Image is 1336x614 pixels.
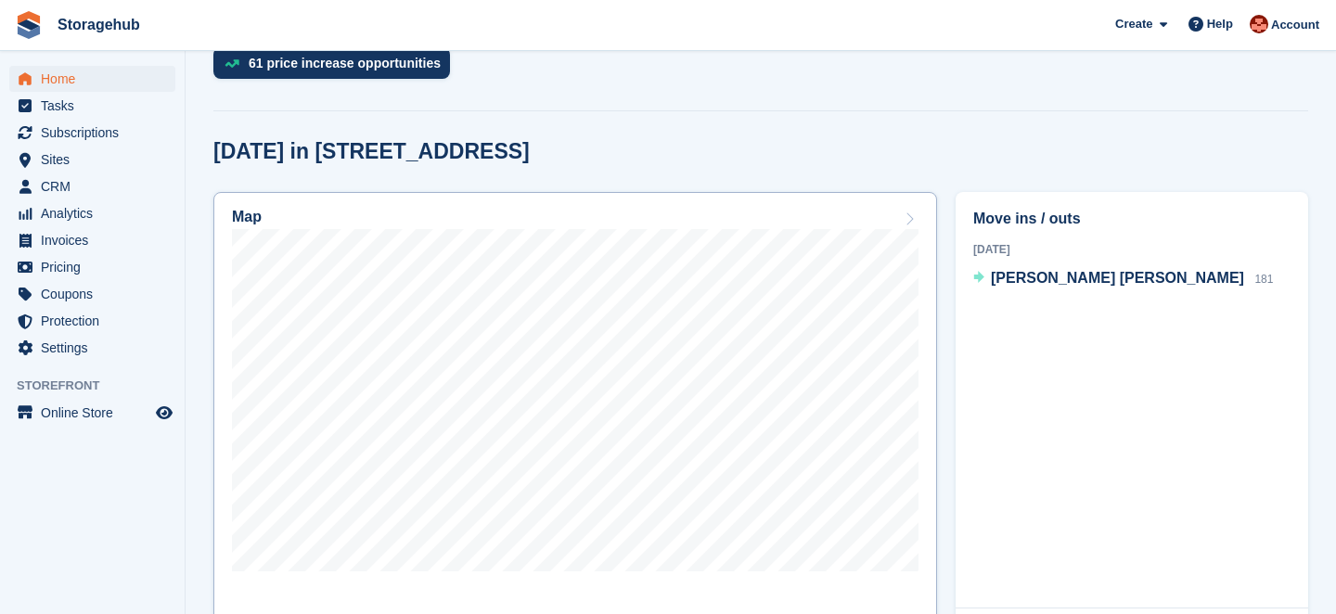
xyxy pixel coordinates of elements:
a: menu [9,147,175,173]
img: price_increase_opportunities-93ffe204e8149a01c8c9dc8f82e8f89637d9d84a8eef4429ea346261dce0b2c0.svg [225,59,239,68]
span: Sites [41,147,152,173]
a: Storagehub [50,9,148,40]
a: Preview store [153,402,175,424]
a: menu [9,335,175,361]
span: Tasks [41,93,152,119]
span: Protection [41,308,152,334]
a: menu [9,66,175,92]
a: menu [9,93,175,119]
a: menu [9,308,175,334]
span: Create [1115,15,1152,33]
h2: Move ins / outs [973,208,1291,230]
span: Home [41,66,152,92]
span: Analytics [41,200,152,226]
h2: [DATE] in [STREET_ADDRESS] [213,139,530,164]
span: Subscriptions [41,120,152,146]
a: [PERSON_NAME] [PERSON_NAME] 181 [973,267,1273,291]
a: menu [9,281,175,307]
div: 61 price increase opportunities [249,56,441,70]
span: Pricing [41,254,152,280]
div: [DATE] [973,241,1291,258]
span: Coupons [41,281,152,307]
a: menu [9,200,175,226]
span: CRM [41,173,152,199]
a: menu [9,254,175,280]
span: Help [1207,15,1233,33]
a: menu [9,120,175,146]
a: menu [9,173,175,199]
a: menu [9,400,175,426]
span: Settings [41,335,152,361]
span: Storefront [17,377,185,395]
span: Invoices [41,227,152,253]
img: stora-icon-8386f47178a22dfd0bd8f6a31ec36ba5ce8667c1dd55bd0f319d3a0aa187defe.svg [15,11,43,39]
span: [PERSON_NAME] [PERSON_NAME] [991,270,1244,286]
img: Nick [1250,15,1268,33]
a: 61 price increase opportunities [213,47,459,88]
h2: Map [232,209,262,225]
span: 181 [1254,273,1273,286]
span: Account [1271,16,1319,34]
span: Online Store [41,400,152,426]
a: menu [9,227,175,253]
